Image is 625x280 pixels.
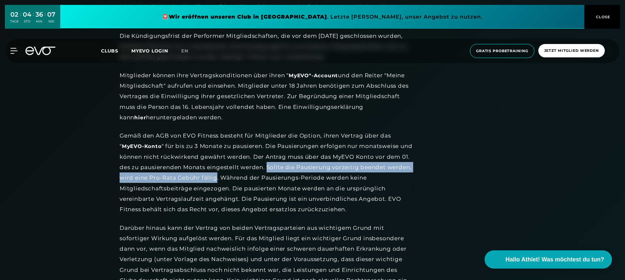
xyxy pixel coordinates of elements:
span: Hallo Athlet! Was möchtest du tun? [505,255,604,264]
button: CLOSE [584,5,620,29]
div: : [33,10,34,28]
a: en [181,47,196,55]
div: MIN [36,19,43,24]
div: Gemäß den AGB von EVO Fitness besteht für Mitglieder die Option, ihren Vertrag über das " " für b... [120,130,413,214]
span: en [181,48,188,54]
div: 02 [10,10,19,19]
span: CLOSE [594,14,610,20]
a: Jetzt Mitglied werden [536,44,607,58]
div: : [20,10,21,28]
span: Jetzt Mitglied werden [544,48,599,53]
span: Gratis Probetraining [476,48,528,54]
a: MyEVO"-Account [289,72,338,79]
div: SEK [47,19,55,24]
button: Hallo Athlet! Was möchtest du tun? [485,250,612,269]
a: MYEVO LOGIN [131,48,168,54]
span: Clubs [101,48,118,54]
div: Mitglieder können ihre Vertragskonditionen über ihren " und den Reiter "Meine Mitgliedschaft" auf... [120,70,413,123]
div: STD [23,19,31,24]
a: Clubs [101,48,131,54]
div: 36 [36,10,43,19]
div: TAGE [10,19,19,24]
a: hier [134,114,146,121]
a: Gratis Probetraining [468,44,536,58]
div: 04 [23,10,31,19]
div: 07 [47,10,55,19]
div: : [45,10,46,28]
a: MyEVO-Konto [122,143,162,150]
